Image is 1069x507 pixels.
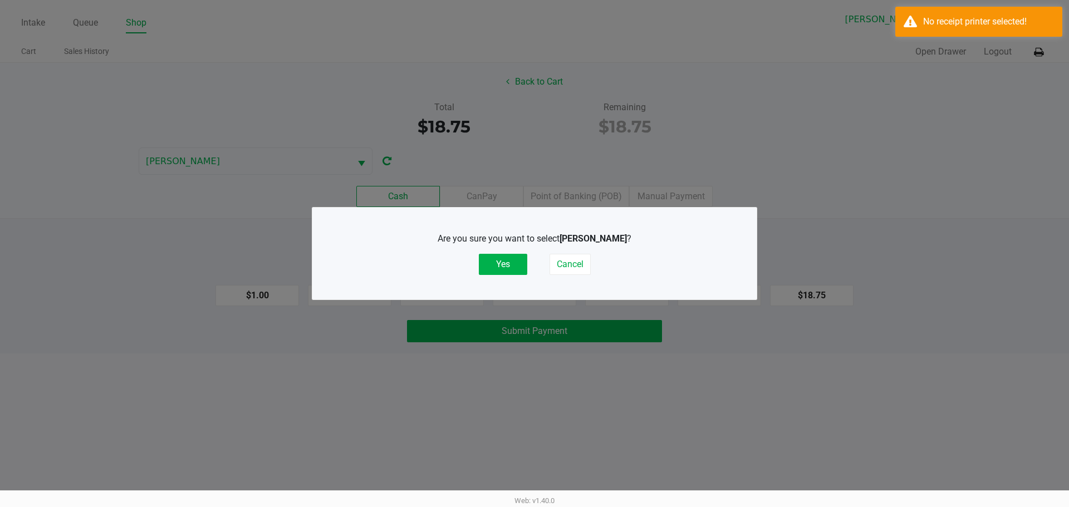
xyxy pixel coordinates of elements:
button: Cancel [550,254,591,275]
b: [PERSON_NAME] [560,233,627,244]
div: No receipt printer selected! [923,15,1054,28]
p: Are you sure you want to select ? [343,232,726,245]
button: Yes [479,254,527,275]
span: Web: v1.40.0 [514,496,555,505]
